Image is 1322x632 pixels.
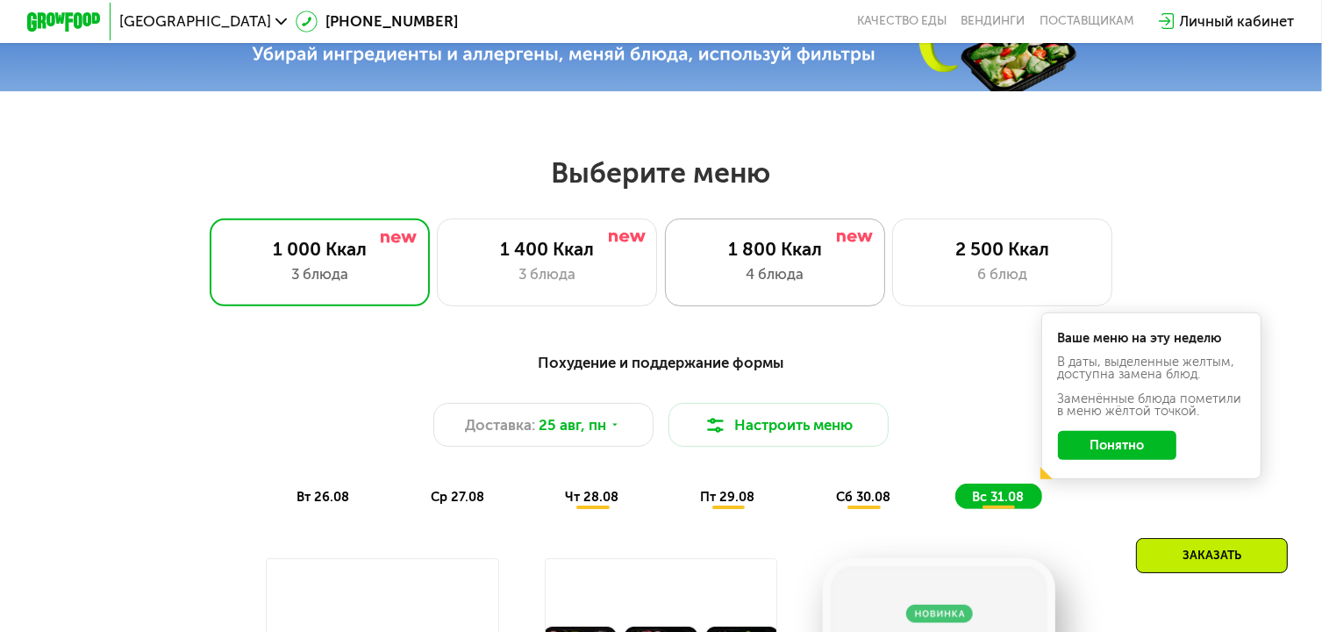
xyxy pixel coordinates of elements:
[297,489,349,505] span: вт 26.08
[684,263,866,285] div: 4 блюда
[229,263,411,285] div: 3 блюда
[961,14,1025,29] a: Вендинги
[539,414,606,436] span: 25 авг, пн
[911,263,1093,285] div: 6 блюд
[296,11,457,32] a: [PHONE_NUMBER]
[668,403,889,447] button: Настроить меню
[1136,538,1288,573] div: Заказать
[911,238,1093,260] div: 2 500 Ккал
[118,351,1204,374] div: Похудение и поддержание формы
[229,238,411,260] div: 1 000 Ккал
[857,14,947,29] a: Качество еды
[1058,431,1176,460] button: Понятно
[59,155,1263,190] h2: Выберите меню
[1058,355,1246,381] div: В даты, выделенные желтым, доступна замена блюд.
[836,489,890,505] span: сб 30.08
[972,489,1024,505] span: вс 31.08
[1058,332,1246,345] div: Ваше меню на эту неделю
[1180,11,1295,32] div: Личный кабинет
[456,263,638,285] div: 3 блюда
[465,414,535,436] span: Доставка:
[1058,392,1246,418] div: Заменённые блюда пометили в меню жёлтой точкой.
[684,238,866,260] div: 1 800 Ккал
[700,489,754,505] span: пт 29.08
[456,238,638,260] div: 1 400 Ккал
[1040,14,1134,29] div: поставщикам
[431,489,484,505] span: ср 27.08
[119,14,271,29] span: [GEOGRAPHIC_DATA]
[566,489,619,505] span: чт 28.08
